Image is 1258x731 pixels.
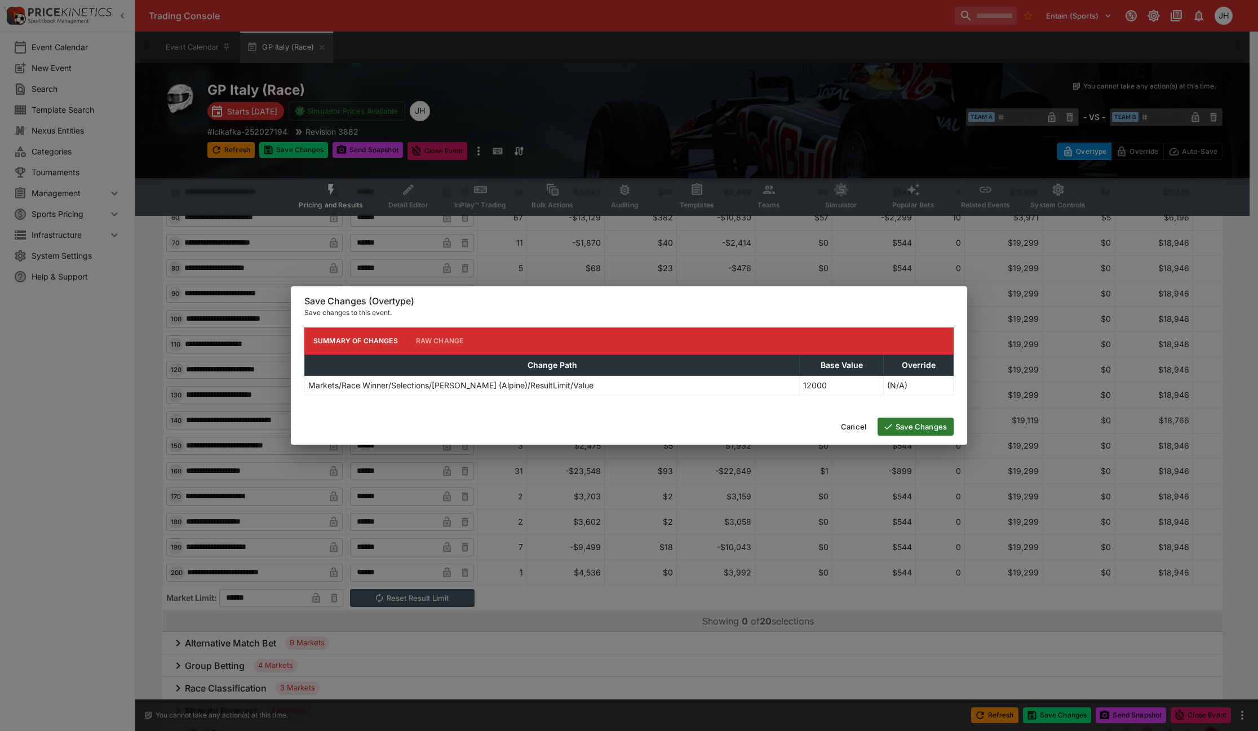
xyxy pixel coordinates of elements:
[304,295,954,307] h6: Save Changes (Overtype)
[800,375,884,395] td: 12000
[800,355,884,375] th: Base Value
[884,355,954,375] th: Override
[884,375,954,395] td: (N/A)
[834,418,873,436] button: Cancel
[878,418,954,436] button: Save Changes
[304,327,407,355] button: Summary of Changes
[407,327,473,355] button: Raw Change
[308,379,593,391] p: Markets/Race Winner/Selections/[PERSON_NAME] (Alpine)/ResultLimit/Value
[305,355,800,375] th: Change Path
[304,307,954,318] p: Save changes to this event.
